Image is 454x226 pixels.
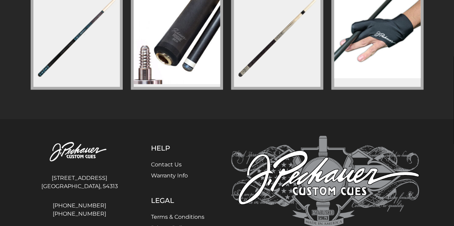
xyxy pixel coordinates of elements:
[35,210,125,218] a: [PHONE_NUMBER]
[151,196,205,205] h5: Legal
[35,136,125,168] img: Pechauer Custom Cues
[35,202,125,210] a: [PHONE_NUMBER]
[151,172,188,179] a: Warranty Info
[151,214,205,220] a: Terms & Conditions
[151,144,205,152] h5: Help
[151,161,182,168] a: Contact Us
[35,171,125,193] address: [STREET_ADDRESS] [GEOGRAPHIC_DATA], 54313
